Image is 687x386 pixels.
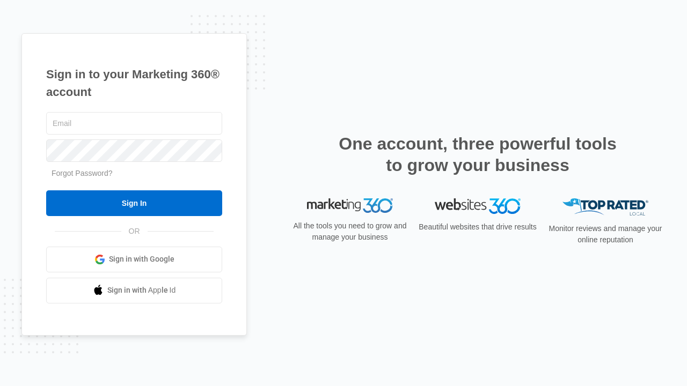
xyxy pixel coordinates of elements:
[46,190,222,216] input: Sign In
[435,198,521,214] img: Websites 360
[307,198,393,213] img: Marketing 360
[52,169,113,177] a: Forgot Password?
[121,226,148,237] span: OR
[109,254,174,265] span: Sign in with Google
[545,223,666,246] p: Monitor reviews and manage your online reputation
[46,247,222,272] a: Sign in with Google
[107,285,176,296] span: Sign in with Apple Id
[562,198,648,216] img: Top Rated Local
[418,221,538,233] p: Beautiful websites that drive results
[46,65,222,101] h1: Sign in to your Marketing 360® account
[46,112,222,135] input: Email
[290,220,410,243] p: All the tools you need to grow and manage your business
[335,133,620,176] h2: One account, three powerful tools to grow your business
[46,278,222,303] a: Sign in with Apple Id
